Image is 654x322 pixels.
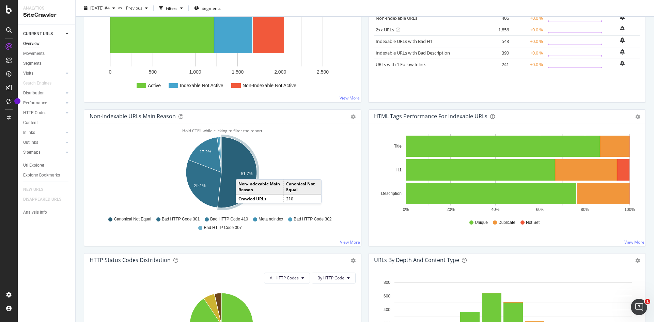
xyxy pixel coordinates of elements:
[23,60,42,67] div: Segments
[23,139,38,146] div: Outlinks
[109,69,112,75] text: 0
[210,216,248,222] span: Bad HTTP Code 410
[483,59,511,70] td: 241
[294,216,331,222] span: Bad HTTP Code 302
[340,95,360,101] a: View More
[581,207,589,212] text: 80%
[317,275,344,281] span: By HTTP Code
[23,40,40,47] div: Overview
[483,12,511,24] td: 406
[23,109,64,117] a: HTTP Codes
[23,70,33,77] div: Visits
[236,180,283,194] td: Non-Indexable Main Reason
[23,50,71,57] a: Movements
[200,150,211,154] text: 17.2%
[204,225,242,231] span: Bad HTTP Code 307
[14,98,20,104] div: Tooltip anchor
[511,24,545,35] td: +0.0 %
[23,162,44,169] div: Url Explorer
[23,60,71,67] a: Segments
[620,26,625,31] div: bell-plus
[491,207,499,212] text: 40%
[23,186,50,193] a: NEW URLS
[23,172,60,179] div: Explorer Bookmarks
[624,207,635,212] text: 100%
[23,5,70,11] div: Analytics
[511,12,545,24] td: +0.0 %
[340,239,360,245] a: View More
[90,5,110,11] span: 2025 Sep. 24th #4
[475,220,488,226] span: Unique
[376,50,450,56] a: Indexable URLs with Bad Description
[189,69,201,75] text: 1,000
[90,257,171,263] div: HTTP Status Codes Distribution
[374,113,487,120] div: HTML Tags Performance for Indexable URLs
[384,294,390,298] text: 600
[232,69,244,75] text: 1,500
[23,11,70,19] div: SiteCrawler
[23,90,45,97] div: Distribution
[23,129,64,136] a: Inlinks
[114,216,151,222] span: Canonical Not Equal
[23,30,53,37] div: CURRENT URLS
[376,27,394,33] a: 2xx URLs
[23,80,51,87] div: Search Engines
[23,90,64,97] a: Distribution
[631,299,647,315] iframe: Intercom live chat
[90,113,176,120] div: Non-Indexable URLs Main Reason
[624,239,644,245] a: View More
[620,14,625,20] div: bell-plus
[483,35,511,47] td: 548
[620,37,625,43] div: bell-plus
[23,172,71,179] a: Explorer Bookmarks
[149,69,157,75] text: 500
[376,38,433,44] a: Indexable URLs with Bad H1
[148,83,161,88] text: Active
[194,183,206,188] text: 29.1%
[381,191,402,196] text: Description
[447,207,455,212] text: 20%
[283,194,321,203] td: 210
[23,119,71,126] a: Content
[536,207,544,212] text: 60%
[23,70,64,77] a: Visits
[166,5,177,11] div: Filters
[511,59,545,70] td: +0.0 %
[376,61,426,67] a: URLs with 1 Follow Inlink
[270,275,299,281] span: All HTTP Codes
[511,35,545,47] td: +0.0 %
[156,3,186,14] button: Filters
[351,114,356,119] div: gear
[118,4,123,10] span: vs
[620,49,625,55] div: bell-plus
[483,47,511,59] td: 390
[180,83,223,88] text: Indexable Not Active
[191,3,223,14] button: Segments
[23,196,61,203] div: DISAPPEARED URLS
[645,299,650,304] span: 1
[403,207,409,212] text: 0%
[498,220,515,226] span: Duplicate
[396,168,402,172] text: H1
[384,307,390,312] text: 400
[283,180,321,194] td: Canonical Not Equal
[162,216,200,222] span: Bad HTTP Code 301
[81,3,118,14] button: [DATE] #4
[23,149,41,156] div: Sitemaps
[384,280,390,285] text: 800
[90,134,353,213] svg: A chart.
[376,15,417,21] a: Non-Indexable URLs
[23,209,71,216] a: Analysis Info
[23,209,47,216] div: Analysis Info
[274,69,286,75] text: 2,000
[394,144,402,149] text: Title
[23,196,68,203] a: DISAPPEARED URLS
[23,50,45,57] div: Movements
[202,5,221,11] span: Segments
[23,99,47,107] div: Performance
[374,134,638,213] div: A chart.
[23,186,43,193] div: NEW URLS
[511,47,545,59] td: +0.0 %
[351,258,356,263] div: gear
